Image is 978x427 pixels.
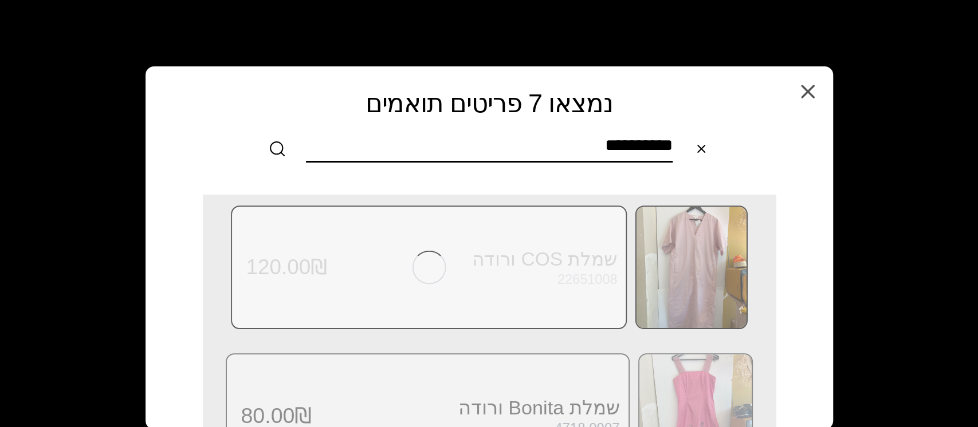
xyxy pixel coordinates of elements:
[636,207,746,328] img: שמלת COS ורודה
[684,132,718,166] button: Clear search
[171,89,808,118] h2: נמצאו 7 פריטים תואמים
[312,396,619,420] h3: שמלת Bonita ורודה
